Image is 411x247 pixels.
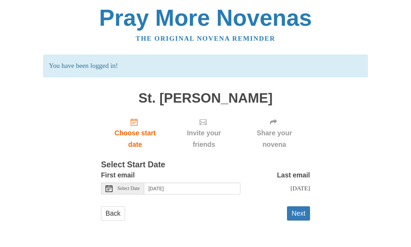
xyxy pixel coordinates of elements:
span: Share your novena [246,127,303,150]
label: First email [101,169,135,181]
a: Choose start date [101,112,169,154]
label: Last email [277,169,310,181]
span: Select Date [117,186,140,191]
span: [DATE] [290,185,310,192]
a: The original novena reminder [136,35,276,42]
p: You have been logged in! [43,55,367,77]
div: Click "Next" to confirm your start date first. [169,112,239,154]
div: Click "Next" to confirm your start date first. [239,112,310,154]
a: Pray More Novenas [99,5,312,31]
a: Back [101,206,125,221]
span: Invite your friends [176,127,232,150]
h1: St. [PERSON_NAME] [101,91,310,106]
button: Next [287,206,310,221]
span: Choose start date [108,127,162,150]
h3: Select Start Date [101,160,310,169]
